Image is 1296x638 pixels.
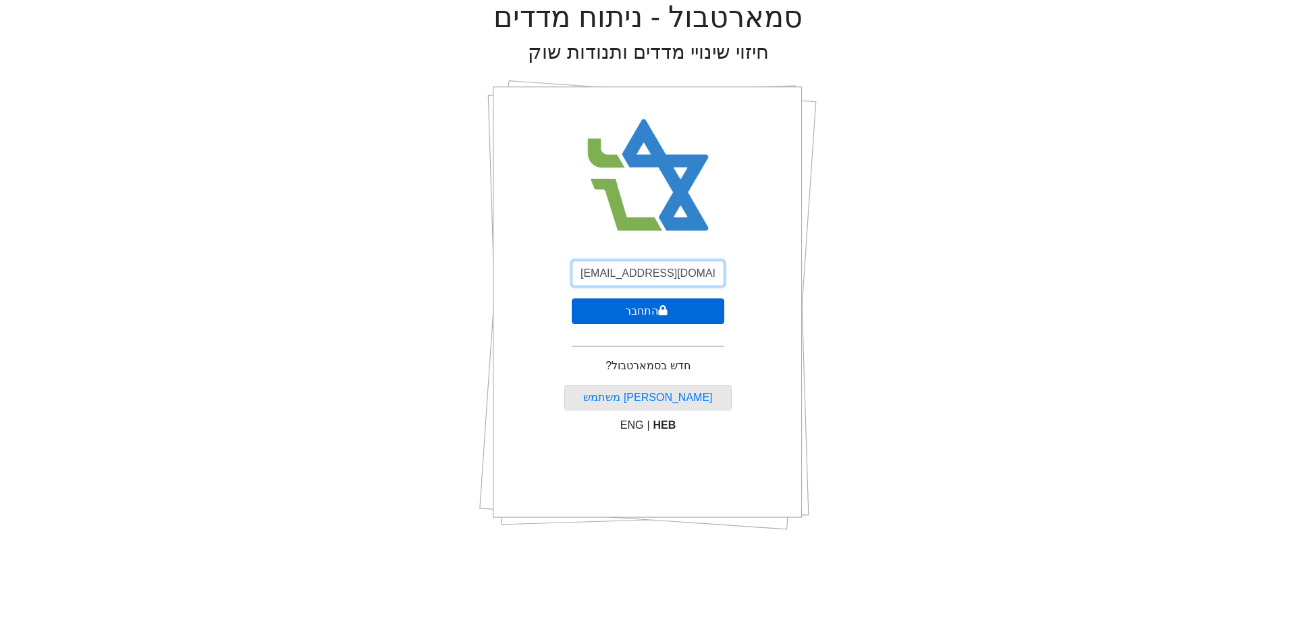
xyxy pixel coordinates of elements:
[564,385,732,410] button: [PERSON_NAME] משתמש
[528,41,769,64] h2: חיזוי שינויי מדדים ותנודות שוק
[572,261,724,286] input: אימייל
[647,419,649,431] span: |
[572,298,724,324] button: התחבר
[620,419,644,431] span: ENG
[605,358,690,374] p: חדש בסמארטבול?
[653,419,676,431] span: HEB
[575,101,722,250] img: Smart Bull
[583,392,712,403] a: [PERSON_NAME] משתמש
